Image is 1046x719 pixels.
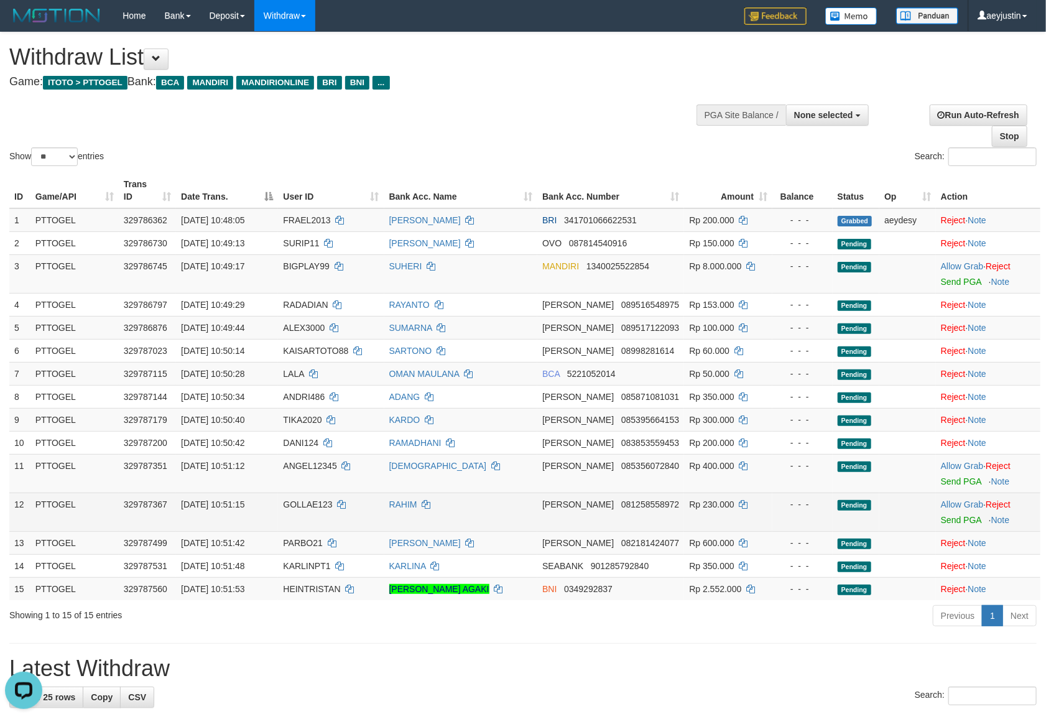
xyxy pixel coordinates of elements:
[777,583,828,595] div: - - -
[936,231,1040,254] td: ·
[838,539,871,549] span: Pending
[9,147,104,166] label: Show entries
[124,215,167,225] span: 329786362
[968,369,986,379] a: Note
[689,369,729,379] span: Rp 50.000
[30,339,119,362] td: PTTOGEL
[283,346,348,356] span: KAISARTOTO88
[838,392,871,403] span: Pending
[9,385,30,408] td: 8
[777,537,828,549] div: - - -
[621,415,679,425] span: Copy 085395664153 to clipboard
[384,173,538,208] th: Bank Acc. Name: activate to sort column ascending
[31,147,78,166] select: Showentries
[986,499,1011,509] a: Reject
[991,277,1010,287] a: Note
[30,208,119,232] td: PTTOGEL
[283,461,336,471] span: ANGEL12345
[564,584,613,594] span: Copy 0349292837 to clipboard
[30,316,119,339] td: PTTOGEL
[968,323,986,333] a: Note
[777,560,828,572] div: - - -
[689,300,734,310] span: Rp 153.000
[283,584,340,594] span: HEINTRISTAN
[689,561,734,571] span: Rp 350.000
[542,499,614,509] span: [PERSON_NAME]
[542,438,614,448] span: [PERSON_NAME]
[968,346,986,356] a: Note
[838,369,871,380] span: Pending
[968,438,986,448] a: Note
[156,76,184,90] span: BCA
[941,515,981,525] a: Send PGA
[689,461,734,471] span: Rp 400.000
[689,499,734,509] span: Rp 230.000
[30,293,119,316] td: PTTOGEL
[930,104,1027,126] a: Run Auto-Refresh
[936,173,1040,208] th: Action
[936,493,1040,531] td: ·
[689,323,734,333] span: Rp 100.000
[389,346,432,356] a: SARTONO
[181,538,244,548] span: [DATE] 10:51:42
[389,215,461,225] a: [PERSON_NAME]
[941,461,983,471] a: Allow Grab
[941,369,966,379] a: Reject
[542,346,614,356] span: [PERSON_NAME]
[9,604,427,621] div: Showing 1 to 15 of 15 entries
[9,408,30,431] td: 9
[941,261,986,271] span: ·
[83,687,121,708] a: Copy
[542,238,562,248] span: OVO
[936,339,1040,362] td: ·
[838,239,871,249] span: Pending
[30,577,119,600] td: PTTOGEL
[777,214,828,226] div: - - -
[777,368,828,380] div: - - -
[124,461,167,471] span: 329787351
[9,254,30,293] td: 3
[124,561,167,571] span: 329787531
[915,687,1037,705] label: Search:
[777,322,828,334] div: - - -
[389,415,420,425] a: KARDO
[838,323,871,334] span: Pending
[91,692,113,702] span: Copy
[542,584,557,594] span: BNI
[777,414,828,426] div: - - -
[621,392,679,402] span: Copy 085871081031 to clipboard
[838,438,871,449] span: Pending
[948,687,1037,705] input: Search:
[915,147,1037,166] label: Search:
[941,300,966,310] a: Reject
[948,147,1037,166] input: Search:
[283,392,325,402] span: ANDRI486
[542,261,579,271] span: MANDIRI
[968,538,986,548] a: Note
[9,454,30,493] td: 11
[697,104,786,126] div: PGA Site Balance /
[542,369,560,379] span: BCA
[9,231,30,254] td: 2
[825,7,877,25] img: Button%20Memo.svg
[389,561,426,571] a: KARLINA
[9,76,685,88] h4: Game: Bank:
[389,300,430,310] a: RAYANTO
[838,462,871,472] span: Pending
[941,499,986,509] span: ·
[968,561,986,571] a: Note
[389,261,422,271] a: SUHERI
[181,392,244,402] span: [DATE] 10:50:34
[777,260,828,272] div: - - -
[991,476,1010,486] a: Note
[777,345,828,357] div: - - -
[621,300,679,310] span: Copy 089516548975 to clipboard
[542,461,614,471] span: [PERSON_NAME]
[968,238,986,248] a: Note
[838,500,871,511] span: Pending
[317,76,341,90] span: BRI
[283,438,318,448] span: DANI124
[124,346,167,356] span: 329787023
[838,216,872,226] span: Grabbed
[389,369,460,379] a: OMAN MAULANA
